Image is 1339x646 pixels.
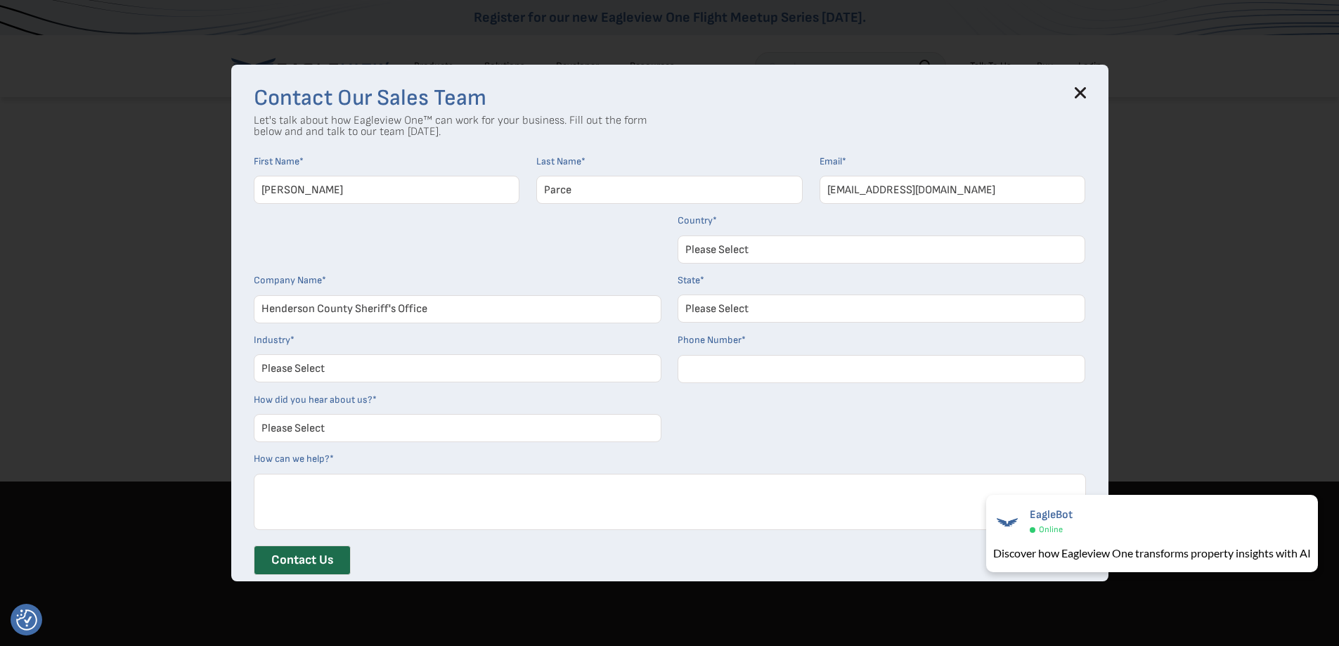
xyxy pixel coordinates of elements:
[678,274,700,286] span: State
[16,609,37,631] img: Revisit consent button
[254,394,373,406] span: How did you hear about us?
[254,155,299,167] span: First Name
[820,155,842,167] span: Email
[678,334,742,346] span: Phone Number
[254,453,330,465] span: How can we help?
[254,545,351,575] input: Contact Us
[254,334,290,346] span: Industry
[16,609,37,631] button: Consent Preferences
[993,508,1021,536] img: EagleBot
[993,545,1311,562] div: Discover how Eagleview One transforms property insights with AI
[254,115,647,138] p: Let's talk about how Eagleview One™ can work for your business. Fill out the form below and and t...
[536,155,581,167] span: Last Name
[678,214,713,226] span: Country
[1039,524,1063,535] span: Online
[254,274,322,286] span: Company Name
[254,87,1086,110] h3: Contact Our Sales Team
[1030,508,1073,522] span: EagleBot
